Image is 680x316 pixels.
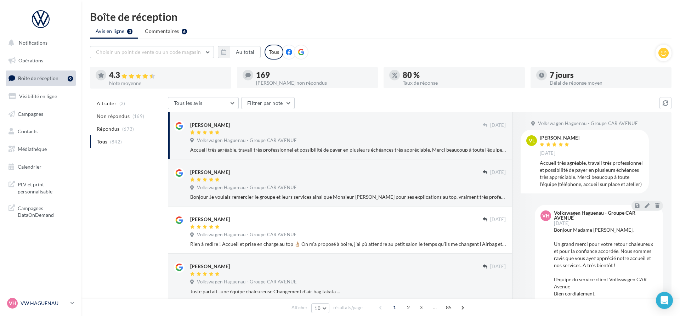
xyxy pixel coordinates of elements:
[550,71,666,79] div: 7 jours
[18,180,73,195] span: PLV et print personnalisable
[490,264,506,270] span: [DATE]
[18,128,38,134] span: Contacts
[68,76,73,81] div: 9
[4,35,74,50] button: Notifications
[190,193,506,201] div: Bonjour Je voulais remercier le groupe et leurs services ainsi que Monsieur [PERSON_NAME] pour se...
[291,304,307,311] span: Afficher
[656,292,673,309] div: Open Intercom Messenger
[403,80,519,85] div: Taux de réponse
[197,232,297,238] span: Volkswagen Haguenau - Groupe CAR AVENUE
[19,93,57,99] span: Visibilité en ligne
[333,304,363,311] span: résultats/page
[554,226,657,304] div: Bonjour Madame [PERSON_NAME], Un grand merci pour votre retour chaleureux et pour la confiance ac...
[265,45,283,60] div: Tous
[168,97,239,109] button: Tous les avis
[4,177,77,198] a: PLV et print personnalisable
[18,203,73,219] span: Campagnes DataOnDemand
[4,124,77,139] a: Contacts
[311,303,329,313] button: 10
[540,135,579,140] div: [PERSON_NAME]
[21,300,68,307] p: VW HAGUENAU
[540,150,555,157] span: [DATE]
[97,113,130,120] span: Non répondus
[190,169,230,176] div: [PERSON_NAME]
[182,29,187,34] div: 6
[490,216,506,223] span: [DATE]
[174,100,203,106] span: Tous les avis
[550,80,666,85] div: Délai de réponse moyen
[90,11,671,22] div: Boîte de réception
[18,146,47,152] span: Médiathèque
[6,297,76,310] a: VH VW HAGUENAU
[403,71,519,79] div: 80 %
[18,164,41,170] span: Calendrier
[4,89,77,104] a: Visibilité en ligne
[230,46,261,58] button: Au total
[97,125,120,132] span: Répondus
[241,97,295,109] button: Filtrer par note
[4,70,77,86] a: Boîte de réception9
[90,46,214,58] button: Choisir un point de vente ou un code magasin
[197,279,297,285] span: Volkswagen Haguenau - Groupe CAR AVENUE
[490,122,506,129] span: [DATE]
[490,169,506,176] span: [DATE]
[554,210,656,220] div: Volkswagen Haguenau - Groupe CAR AVENUE
[529,137,535,144] span: VL
[197,185,297,191] span: Volkswagen Haguenau - Groupe CAR AVENUE
[403,302,414,313] span: 2
[190,241,506,248] div: Rien à redire ! Accueil et prise en charge au top 👌🏼 On m'a proposé à boire, j'ai pû attendre au ...
[132,113,144,119] span: (169)
[314,305,321,311] span: 10
[109,71,226,79] div: 4.3
[190,216,230,223] div: [PERSON_NAME]
[256,71,373,79] div: 169
[122,126,134,132] span: (673)
[218,46,261,58] button: Au total
[190,288,506,295] div: Juste parfait ..une équipe chaleureuse Changement d'air bag takata ...
[97,100,117,107] span: A traiter
[119,101,125,106] span: (3)
[4,142,77,157] a: Médiathèque
[4,107,77,122] a: Campagnes
[9,300,16,307] span: VH
[540,159,643,188] div: Accueil très agréable, travail très professionnel et possibilité de payer en plusieurs échéances ...
[256,80,373,85] div: [PERSON_NAME] non répondus
[19,40,47,46] span: Notifications
[4,159,77,174] a: Calendrier
[4,53,77,68] a: Opérations
[109,81,226,86] div: Note moyenne
[415,302,427,313] span: 3
[429,302,441,313] span: ...
[554,221,569,226] span: [DATE]
[18,111,43,117] span: Campagnes
[18,75,58,81] span: Boîte de réception
[145,28,179,35] span: Commentaires
[542,212,550,219] span: VH
[96,49,201,55] span: Choisir un point de vente ou un code magasin
[190,122,230,129] div: [PERSON_NAME]
[4,201,77,221] a: Campagnes DataOnDemand
[190,263,230,270] div: [PERSON_NAME]
[538,120,638,127] span: Volkswagen Haguenau - Groupe CAR AVENUE
[197,137,297,144] span: Volkswagen Haguenau - Groupe CAR AVENUE
[18,57,43,63] span: Opérations
[190,146,506,153] div: Accueil très agréable, travail très professionnel et possibilité de payer en plusieurs échéances ...
[389,302,400,313] span: 1
[443,302,455,313] span: 85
